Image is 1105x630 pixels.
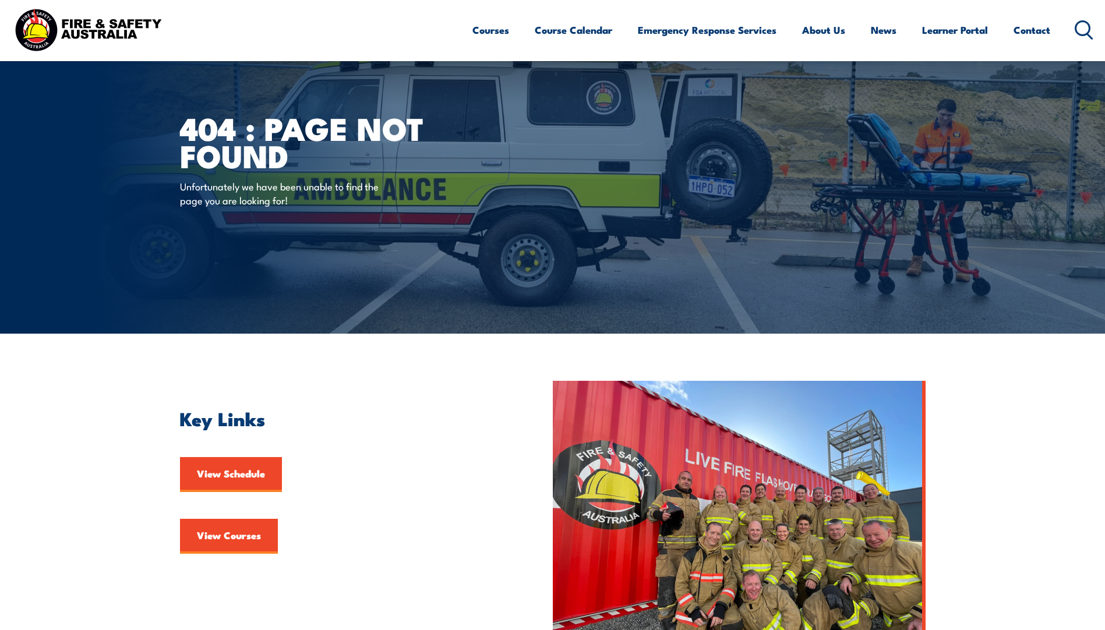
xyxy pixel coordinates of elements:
[180,114,468,168] h1: 404 : Page Not Found
[472,15,509,45] a: Courses
[535,15,612,45] a: Course Calendar
[802,15,845,45] a: About Us
[180,519,278,554] a: View Courses
[871,15,896,45] a: News
[180,457,282,492] a: View Schedule
[180,410,499,426] h2: Key Links
[638,15,776,45] a: Emergency Response Services
[180,179,393,207] p: Unfortunately we have been unable to find the page you are looking for!
[922,15,988,45] a: Learner Portal
[1014,15,1050,45] a: Contact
